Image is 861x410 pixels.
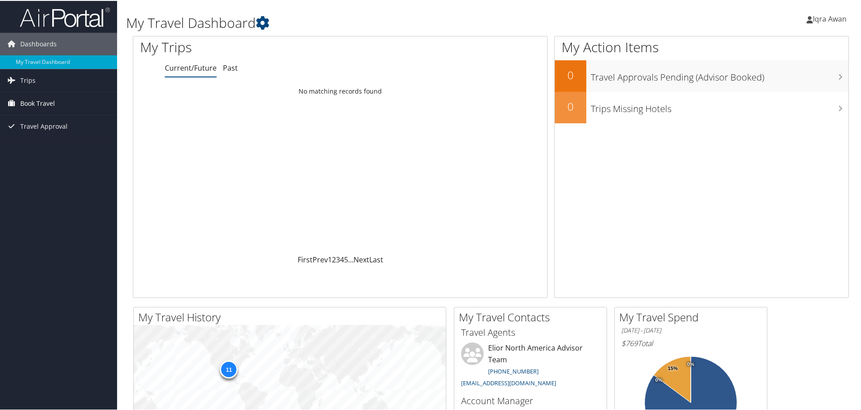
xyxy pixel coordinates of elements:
[461,378,556,386] a: [EMAIL_ADDRESS][DOMAIN_NAME]
[20,32,57,54] span: Dashboards
[555,91,848,122] a: 0Trips Missing Hotels
[813,13,847,23] span: Iqra Awan
[353,254,369,264] a: Next
[126,13,612,32] h1: My Travel Dashboard
[140,37,368,56] h1: My Trips
[619,309,767,324] h2: My Travel Spend
[459,309,607,324] h2: My Travel Contacts
[220,360,238,378] div: 11
[332,254,336,264] a: 2
[20,6,110,27] img: airportal-logo.png
[555,98,586,113] h2: 0
[555,67,586,82] h2: 0
[336,254,340,264] a: 3
[20,91,55,114] span: Book Travel
[461,394,600,406] h3: Account Manager
[488,366,539,374] a: [PHONE_NUMBER]
[461,325,600,338] h3: Travel Agents
[555,37,848,56] h1: My Action Items
[591,66,848,83] h3: Travel Approvals Pending (Advisor Booked)
[621,325,760,334] h6: [DATE] - [DATE]
[655,377,662,382] tspan: 0%
[555,59,848,91] a: 0Travel Approvals Pending (Advisor Booked)
[668,365,678,370] tspan: 15%
[138,309,446,324] h2: My Travel History
[344,254,348,264] a: 5
[165,62,217,72] a: Current/Future
[687,361,694,366] tspan: 0%
[328,254,332,264] a: 1
[807,5,856,32] a: Iqra Awan
[621,338,760,347] h6: Total
[457,342,604,390] li: Elior North America Advisor Team
[313,254,328,264] a: Prev
[133,82,547,99] td: No matching records found
[20,68,36,91] span: Trips
[298,254,313,264] a: First
[223,62,238,72] a: Past
[20,114,68,137] span: Travel Approval
[369,254,383,264] a: Last
[340,254,344,264] a: 4
[348,254,353,264] span: …
[591,97,848,114] h3: Trips Missing Hotels
[621,338,638,347] span: $769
